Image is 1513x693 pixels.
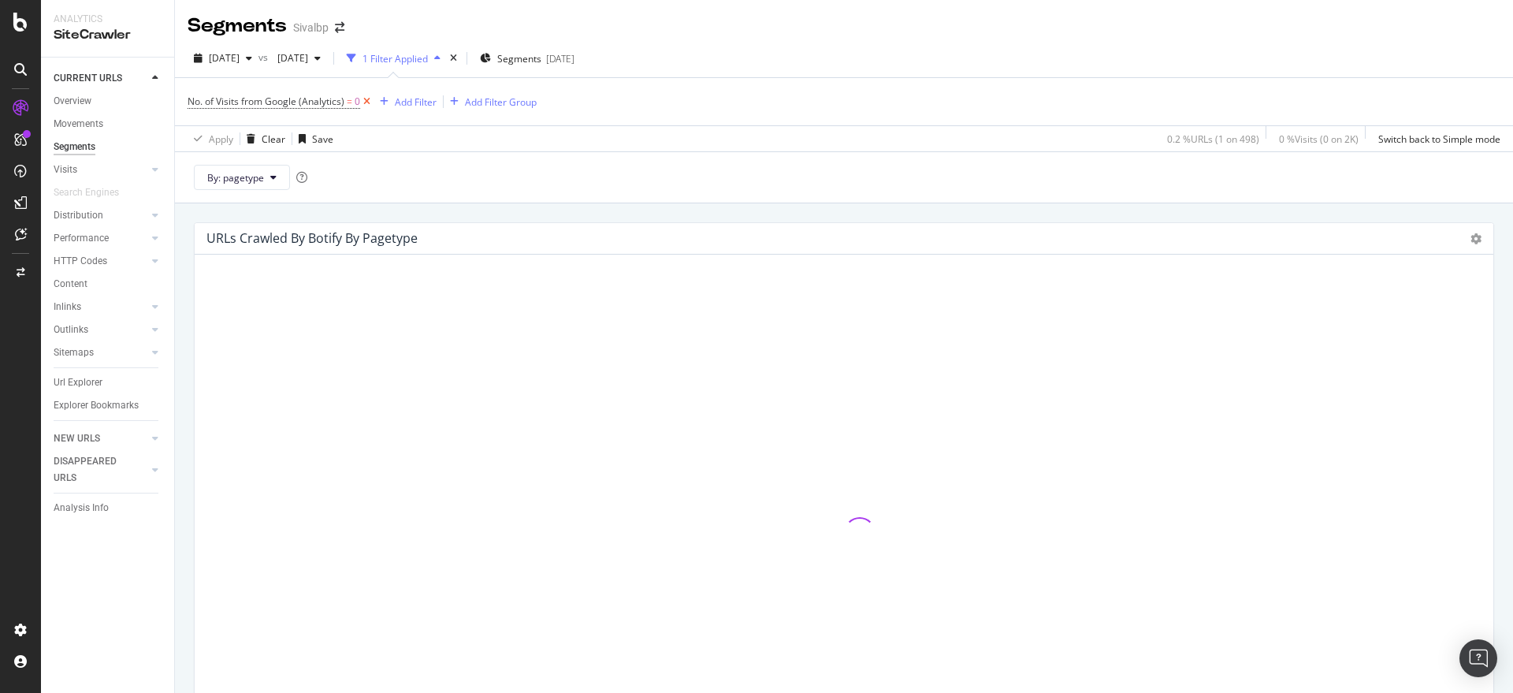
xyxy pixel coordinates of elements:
a: HTTP Codes [54,253,147,270]
div: Switch back to Simple mode [1378,132,1500,146]
span: Segments [497,52,541,65]
div: [DATE] [546,52,574,65]
span: By: pagetype [207,171,264,184]
div: SiteCrawler [54,26,162,44]
button: By: pagetype [194,165,290,190]
div: CURRENT URLS [54,70,122,87]
span: vs [258,50,271,64]
div: NEW URLS [54,430,100,447]
a: Visits [54,162,147,178]
div: arrow-right-arrow-left [335,22,344,33]
a: CURRENT URLS [54,70,147,87]
i: Options [1470,233,1481,244]
div: Explorer Bookmarks [54,397,139,414]
div: Analytics [54,13,162,26]
div: Analysis Info [54,500,109,516]
span: No. of Visits from Google (Analytics) [188,95,344,108]
h4: URLs Crawled By Botify By pagetype [206,228,418,249]
span: 2024 Sep. 30th [271,51,308,65]
button: [DATE] [188,46,258,71]
div: Save [312,132,333,146]
span: 0 [355,91,360,113]
div: Add Filter Group [465,95,537,109]
button: Save [292,126,333,151]
a: Url Explorer [54,374,163,391]
a: Distribution [54,207,147,224]
div: 0.2 % URLs ( 1 on 498 ) [1167,132,1259,146]
div: Clear [262,132,285,146]
div: Open Intercom Messenger [1459,639,1497,677]
a: Inlinks [54,299,147,315]
div: Segments [188,13,287,39]
div: Outlinks [54,322,88,338]
button: Add Filter Group [444,92,537,111]
button: Segments[DATE] [474,46,581,71]
span: = [347,95,352,108]
div: Visits [54,162,77,178]
div: times [447,50,460,66]
a: Outlinks [54,322,147,338]
div: Sivalbp [293,20,329,35]
button: Clear [240,126,285,151]
a: DISAPPEARED URLS [54,453,147,486]
button: 1 Filter Applied [340,46,447,71]
a: Performance [54,230,147,247]
div: Search Engines [54,184,119,201]
a: Content [54,276,163,292]
a: NEW URLS [54,430,147,447]
a: Movements [54,116,163,132]
div: Inlinks [54,299,81,315]
button: Switch back to Simple mode [1372,126,1500,151]
a: Segments [54,139,163,155]
span: 2025 Sep. 29th [209,51,240,65]
div: Performance [54,230,109,247]
div: Url Explorer [54,374,102,391]
button: [DATE] [271,46,327,71]
div: Distribution [54,207,103,224]
div: Sitemaps [54,345,94,361]
a: Overview [54,93,163,110]
div: 1 Filter Applied [362,52,428,65]
a: Sitemaps [54,345,147,361]
div: Content [54,276,87,292]
button: Add Filter [374,92,437,111]
div: Movements [54,116,103,132]
div: Add Filter [395,95,437,109]
button: Apply [188,126,233,151]
div: 0 % Visits ( 0 on 2K ) [1279,132,1359,146]
div: Overview [54,93,91,110]
div: HTTP Codes [54,253,107,270]
div: DISAPPEARED URLS [54,453,133,486]
a: Explorer Bookmarks [54,397,163,414]
div: Apply [209,132,233,146]
a: Analysis Info [54,500,163,516]
a: Search Engines [54,184,135,201]
div: Segments [54,139,95,155]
